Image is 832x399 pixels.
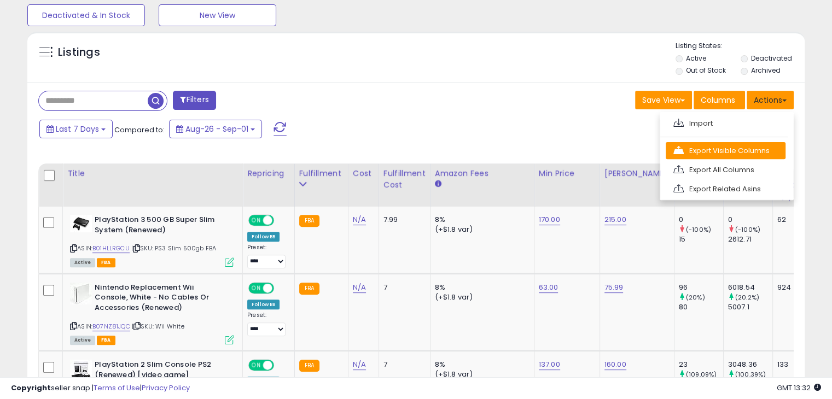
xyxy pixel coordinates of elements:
div: 7.99 [383,215,422,225]
div: Min Price [539,168,595,179]
small: FBA [299,360,319,372]
span: ON [249,283,263,292]
b: PlayStation 2 Slim Console PS2 (Renewed) [video game] [95,360,228,383]
div: ASIN: [70,215,234,266]
a: N/A [353,214,366,225]
button: New View [159,4,276,26]
a: 215.00 [604,214,626,225]
div: Cost [353,168,374,179]
div: 8% [435,215,526,225]
span: FBA [97,258,115,267]
div: 0 [728,215,772,225]
div: 6018.54 [728,283,772,292]
button: Save View [635,91,692,109]
a: Privacy Policy [142,383,190,393]
div: Preset: [247,244,286,268]
div: 924 [777,283,794,292]
a: B01HLLRGCU [92,244,130,253]
a: 170.00 [539,214,560,225]
div: Fulfillment Cost [383,168,426,191]
span: Compared to: [114,125,165,135]
small: FBA [299,283,319,295]
div: Follow BB [247,300,280,309]
div: 7 [383,360,422,369]
a: 75.99 [604,282,624,293]
div: 62 [777,215,794,225]
button: Actions [747,91,794,109]
b: PlayStation 3 500 GB Super Slim System (Renewed) [95,215,228,238]
span: | SKU: Wii White [132,322,184,331]
label: Out of Stock [686,66,726,75]
div: (+$1.8 var) [435,225,526,234]
small: (20%) [686,293,705,302]
span: All listings currently available for purchase on Amazon [70,258,95,267]
div: 7 [383,283,422,292]
img: 41pHW4+W0rL._SL40_.jpg [70,215,92,232]
div: 5007.1 [728,302,772,312]
div: 0 [679,215,723,225]
b: Nintendo Replacement Wii Console, White - No Cables Or Accessories (Renewed) [95,283,228,316]
div: 2612.71 [728,234,772,244]
div: 96 [679,283,723,292]
a: 160.00 [604,359,626,370]
a: Terms of Use [94,383,140,393]
label: Active [686,54,706,63]
span: OFF [272,283,290,292]
div: 3048.36 [728,360,772,369]
span: | SKU: PS3 Slim 500gb FBA [131,244,216,253]
div: ASIN: [70,283,234,343]
a: 63.00 [539,282,558,293]
div: [PERSON_NAME] [604,168,670,179]
div: 133 [777,360,794,369]
a: Export Related Asins [666,180,786,197]
div: Repricing [247,168,290,179]
small: (-100%) [686,225,711,234]
button: Deactivated & In Stock [27,4,145,26]
button: Last 7 Days [39,120,113,138]
strong: Copyright [11,383,51,393]
div: Fulfillment [299,168,344,179]
button: Filters [173,91,216,110]
span: Columns [701,95,735,105]
a: Import [666,115,786,132]
img: 31kuK46ahCL._SL40_.jpg [70,283,92,304]
span: Last 7 Days [56,124,99,134]
label: Archived [750,66,780,75]
label: Deactivated [750,54,792,63]
span: OFF [272,361,290,370]
span: Aug-26 - Sep-01 [185,124,248,134]
a: B07NZ81JQC [92,322,130,331]
small: (20.2%) [735,293,759,302]
span: All listings currently available for purchase on Amazon [70,336,95,345]
div: Amazon Fees [435,168,530,179]
button: Aug-26 - Sep-01 [169,120,262,138]
div: Title [67,168,238,179]
span: 2025-09-9 13:32 GMT [777,383,821,393]
button: Columns [694,91,745,109]
div: 15 [679,234,723,244]
p: Listing States: [676,41,805,51]
a: Export All Columns [666,161,786,178]
div: Preset: [247,312,286,336]
small: FBA [299,215,319,227]
img: 41D27hPb1oL._SL40_.jpg [70,360,92,382]
a: Export Visible Columns [666,142,786,159]
div: seller snap | | [11,383,190,394]
div: (+$1.8 var) [435,292,526,302]
div: 80 [679,302,723,312]
div: Follow BB [247,232,280,242]
div: 8% [435,360,526,369]
a: N/A [353,282,366,293]
span: ON [249,361,263,370]
a: N/A [353,359,366,370]
div: 8% [435,283,526,292]
a: 137.00 [539,359,560,370]
h5: Listings [58,45,100,60]
small: (-100%) [735,225,760,234]
small: Amazon Fees. [435,179,441,189]
div: 23 [679,360,723,369]
span: OFF [272,216,290,225]
span: ON [249,216,263,225]
span: FBA [97,336,115,345]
